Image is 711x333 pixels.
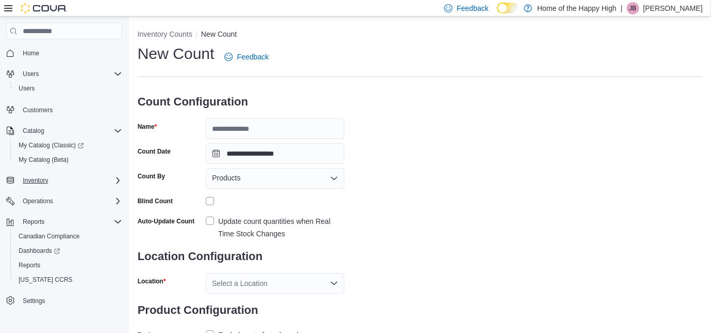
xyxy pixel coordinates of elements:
[2,102,126,117] button: Customers
[19,294,122,307] span: Settings
[10,258,126,273] button: Reports
[138,197,173,205] div: Blind Count
[19,216,122,228] span: Reports
[457,3,488,13] span: Feedback
[19,84,35,93] span: Users
[2,124,126,138] button: Catalog
[19,47,122,59] span: Home
[19,261,40,269] span: Reports
[14,274,77,286] a: [US_STATE] CCRS
[629,2,637,14] span: JB
[14,274,122,286] span: Washington CCRS
[14,154,73,166] a: My Catalog (Beta)
[138,85,344,118] h3: Count Configuration
[212,172,240,184] span: Products
[19,103,122,116] span: Customers
[2,293,126,308] button: Settings
[14,230,84,243] a: Canadian Compliance
[138,240,344,273] h3: Location Configuration
[14,139,88,152] a: My Catalog (Classic)
[201,30,237,38] button: New Count
[19,156,69,164] span: My Catalog (Beta)
[14,154,122,166] span: My Catalog (Beta)
[19,141,84,149] span: My Catalog (Classic)
[2,194,126,208] button: Operations
[19,125,48,137] button: Catalog
[138,147,171,156] label: Count Date
[19,174,52,187] button: Inventory
[10,244,126,258] a: Dashboards
[14,245,64,257] a: Dashboards
[14,82,39,95] a: Users
[218,215,344,240] div: Update count quantities when Real Time Stock Changes
[19,68,122,80] span: Users
[138,277,166,285] label: Location
[2,67,126,81] button: Users
[19,195,57,207] button: Operations
[19,295,49,307] a: Settings
[643,2,703,14] p: [PERSON_NAME]
[23,197,53,205] span: Operations
[19,216,49,228] button: Reports
[497,3,519,13] input: Dark Mode
[21,3,67,13] img: Cova
[138,172,165,180] label: Count By
[23,70,39,78] span: Users
[138,43,214,64] h1: New Count
[138,30,192,38] button: Inventory Counts
[10,81,126,96] button: Users
[23,218,44,226] span: Reports
[14,82,122,95] span: Users
[10,229,126,244] button: Canadian Compliance
[19,247,60,255] span: Dashboards
[237,52,268,62] span: Feedback
[19,276,72,284] span: [US_STATE] CCRS
[627,2,639,14] div: Jessica Bishop
[19,232,80,240] span: Canadian Compliance
[23,106,53,114] span: Customers
[138,217,194,225] label: Auto-Update Count
[19,47,43,59] a: Home
[2,173,126,188] button: Inventory
[23,297,45,305] span: Settings
[10,273,126,287] button: [US_STATE] CCRS
[138,294,344,327] h3: Product Configuration
[14,230,122,243] span: Canadian Compliance
[10,153,126,167] button: My Catalog (Beta)
[10,138,126,153] a: My Catalog (Classic)
[19,68,43,80] button: Users
[14,259,44,271] a: Reports
[220,47,273,67] a: Feedback
[2,215,126,229] button: Reports
[330,279,338,287] button: Open list of options
[138,123,157,131] label: Name
[621,2,623,14] p: |
[2,46,126,60] button: Home
[23,127,44,135] span: Catalog
[14,139,122,152] span: My Catalog (Classic)
[537,2,616,14] p: Home of the Happy High
[206,143,344,164] input: Press the down key to open a popover containing a calendar.
[19,195,122,207] span: Operations
[14,259,122,271] span: Reports
[330,174,338,183] button: Open list of options
[23,49,39,57] span: Home
[19,104,57,116] a: Customers
[138,29,703,41] nav: An example of EuiBreadcrumbs
[14,245,122,257] span: Dashboards
[19,125,122,137] span: Catalog
[23,176,48,185] span: Inventory
[19,174,122,187] span: Inventory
